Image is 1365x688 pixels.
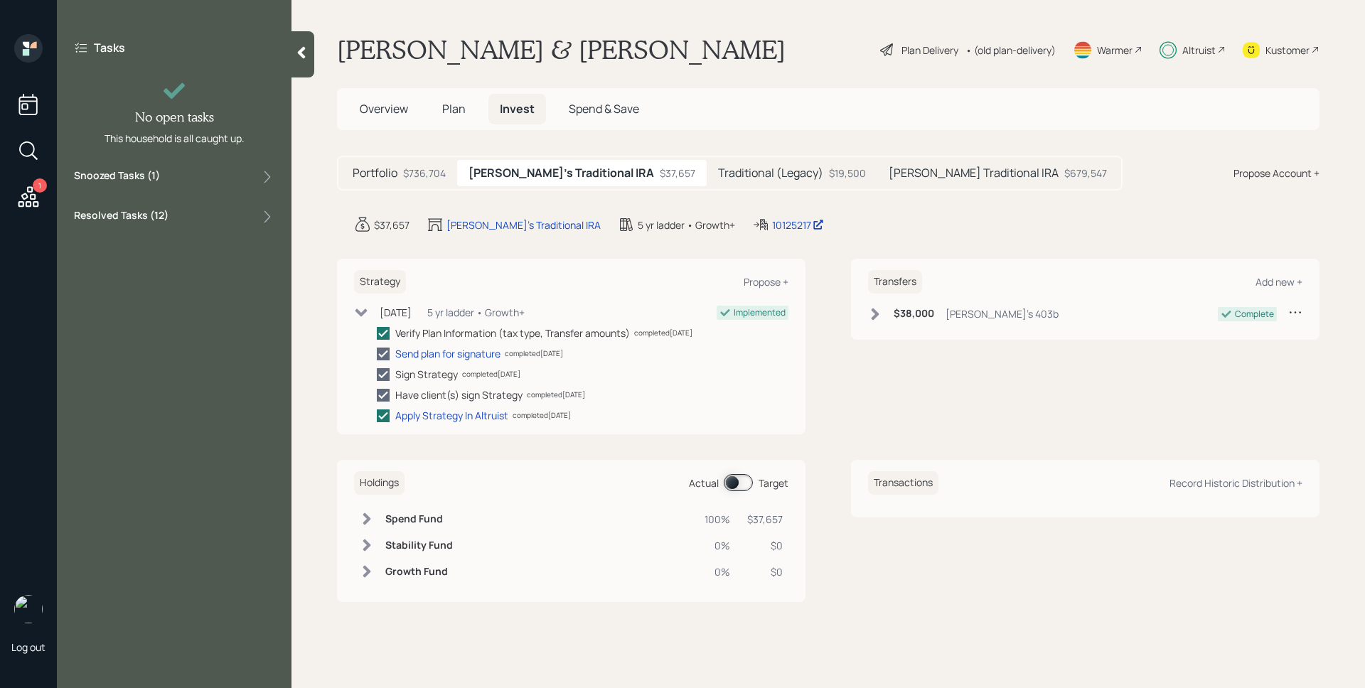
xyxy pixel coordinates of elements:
label: Snoozed Tasks ( 1 ) [74,168,160,186]
div: 0% [705,564,730,579]
h6: Transactions [868,471,938,495]
div: [PERSON_NAME]'s Traditional IRA [446,217,601,232]
h5: Portfolio [353,166,397,180]
div: Kustomer [1265,43,1310,58]
h6: $38,000 [894,308,934,320]
h5: Traditional (Legacy) [718,166,823,180]
div: completed [DATE] [505,348,563,359]
div: completed [DATE] [462,369,520,380]
h6: Spend Fund [385,513,453,525]
div: Have client(s) sign Strategy [395,387,523,402]
div: • (old plan-delivery) [965,43,1056,58]
h6: Holdings [354,471,405,495]
div: Send plan for signature [395,346,500,361]
div: 1 [33,178,47,193]
span: Spend & Save [569,101,639,117]
h4: No open tasks [135,109,214,125]
span: Overview [360,101,408,117]
img: james-distasi-headshot.png [14,595,43,623]
div: [DATE] [380,305,412,320]
div: completed [DATE] [634,328,692,338]
div: $37,657 [747,512,783,527]
div: 10125217 [772,217,824,232]
div: 5 yr ladder • Growth+ [638,217,735,232]
div: $0 [747,538,783,553]
div: completed [DATE] [513,410,571,421]
div: [PERSON_NAME]'s 403b [946,306,1059,321]
h6: Stability Fund [385,539,453,552]
label: Tasks [94,40,125,55]
div: $679,547 [1064,166,1107,181]
h5: [PERSON_NAME]'s Traditional IRA [469,166,654,180]
div: $736,704 [403,166,446,181]
div: Propose Account + [1233,166,1319,181]
span: Plan [442,101,466,117]
div: Verify Plan Information (tax type, Transfer amounts) [395,326,630,340]
div: $37,657 [660,166,695,181]
div: Propose + [744,275,788,289]
div: Altruist [1182,43,1216,58]
div: completed [DATE] [527,389,585,400]
h1: [PERSON_NAME] & [PERSON_NAME] [337,34,786,65]
div: Actual [689,475,719,490]
div: 5 yr ladder • Growth+ [427,305,525,320]
h6: Transfers [868,270,922,294]
div: 100% [705,512,730,527]
div: $19,500 [829,166,866,181]
div: Plan Delivery [901,43,958,58]
div: Add new + [1256,275,1302,289]
span: Invest [500,101,535,117]
div: Sign Strategy [395,367,458,382]
div: $37,657 [374,217,409,232]
div: Warmer [1097,43,1133,58]
div: Log out [11,640,45,654]
div: Record Historic Distribution + [1169,476,1302,490]
div: This household is all caught up. [105,131,245,146]
h6: Strategy [354,270,406,294]
div: Target [759,475,788,490]
div: Complete [1235,308,1274,321]
div: $0 [747,564,783,579]
div: 0% [705,538,730,553]
label: Resolved Tasks ( 12 ) [74,208,168,225]
h6: Growth Fund [385,566,453,578]
div: Apply Strategy In Altruist [395,408,508,423]
div: Implemented [734,306,786,319]
h5: [PERSON_NAME] Traditional IRA [889,166,1059,180]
